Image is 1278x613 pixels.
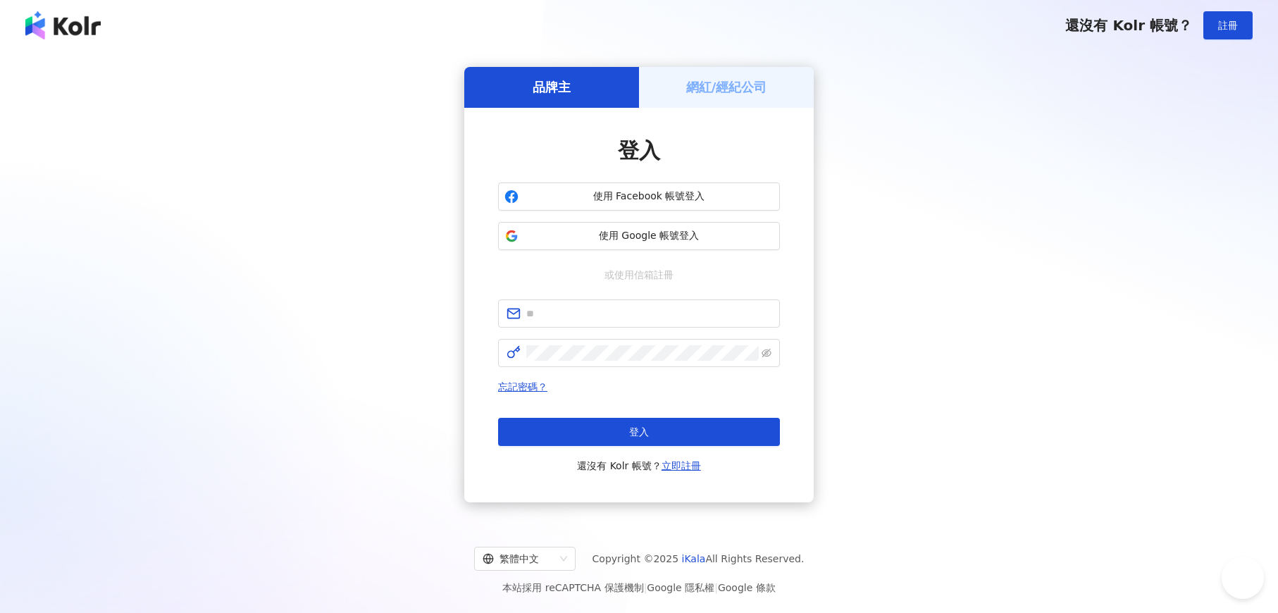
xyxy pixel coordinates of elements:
a: 立即註冊 [662,460,701,471]
button: 使用 Google 帳號登入 [498,222,780,250]
button: 使用 Facebook 帳號登入 [498,182,780,211]
iframe: Help Scout Beacon - Open [1222,557,1264,599]
span: Copyright © 2025 All Rights Reserved. [593,550,805,567]
span: 本站採用 reCAPTCHA 保護機制 [502,579,775,596]
h5: 網紅/經紀公司 [686,78,767,96]
button: 登入 [498,418,780,446]
span: 使用 Google 帳號登入 [524,229,774,243]
span: | [714,582,718,593]
span: 登入 [618,138,660,163]
span: 還沒有 Kolr 帳號？ [577,457,701,474]
span: 註冊 [1218,20,1238,31]
button: 註冊 [1203,11,1253,39]
a: iKala [682,553,706,564]
a: 忘記密碼？ [498,381,547,392]
span: eye-invisible [762,348,771,358]
span: 還沒有 Kolr 帳號？ [1065,17,1192,34]
span: 或使用信箱註冊 [595,267,683,283]
a: Google 隱私權 [647,582,714,593]
span: 使用 Facebook 帳號登入 [524,190,774,204]
div: 繁體中文 [483,547,554,570]
img: logo [25,11,101,39]
a: Google 條款 [718,582,776,593]
h5: 品牌主 [533,78,571,96]
span: | [644,582,647,593]
span: 登入 [629,426,649,438]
